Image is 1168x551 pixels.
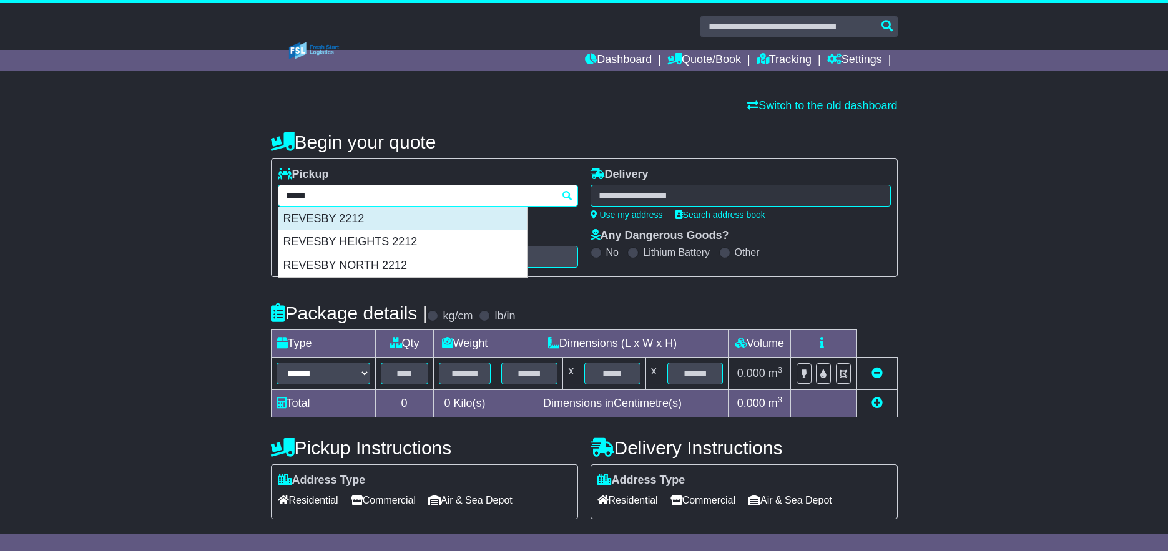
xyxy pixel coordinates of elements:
[278,185,578,207] typeahead: Please provide city
[871,397,883,409] a: Add new item
[433,330,496,358] td: Weight
[827,50,882,71] a: Settings
[747,99,897,112] a: Switch to the old dashboard
[778,395,783,404] sup: 3
[271,132,898,152] h4: Begin your quote
[768,397,783,409] span: m
[278,168,329,182] label: Pickup
[645,358,662,390] td: x
[496,390,729,417] td: Dimensions in Centimetre(s)
[675,210,765,220] a: Search address book
[670,490,735,510] span: Commercial
[667,50,741,71] a: Quote/Book
[597,490,658,510] span: Residential
[375,390,433,417] td: 0
[591,210,663,220] a: Use my address
[563,358,579,390] td: x
[433,390,496,417] td: Kilo(s)
[278,230,527,254] div: REVESBY HEIGHTS 2212
[643,246,710,258] label: Lithium Battery
[735,246,760,258] label: Other
[375,330,433,358] td: Qty
[443,310,473,323] label: kg/cm
[591,168,649,182] label: Delivery
[271,390,375,417] td: Total
[737,367,765,379] span: 0.000
[778,365,783,374] sup: 3
[271,330,375,358] td: Type
[496,330,729,358] td: Dimensions (L x W x H)
[278,207,527,231] div: REVESBY 2212
[871,367,883,379] a: Remove this item
[271,437,578,458] h4: Pickup Instructions
[591,229,729,243] label: Any Dangerous Goods?
[737,397,765,409] span: 0.000
[585,50,652,71] a: Dashboard
[351,490,416,510] span: Commercial
[278,490,338,510] span: Residential
[428,490,513,510] span: Air & Sea Depot
[591,437,898,458] h4: Delivery Instructions
[278,254,527,278] div: REVESBY NORTH 2212
[748,490,832,510] span: Air & Sea Depot
[278,474,366,487] label: Address Type
[494,310,515,323] label: lb/in
[768,367,783,379] span: m
[271,303,428,323] h4: Package details |
[729,330,791,358] td: Volume
[757,50,812,71] a: Tracking
[597,474,685,487] label: Address Type
[606,246,619,258] label: No
[444,397,450,409] span: 0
